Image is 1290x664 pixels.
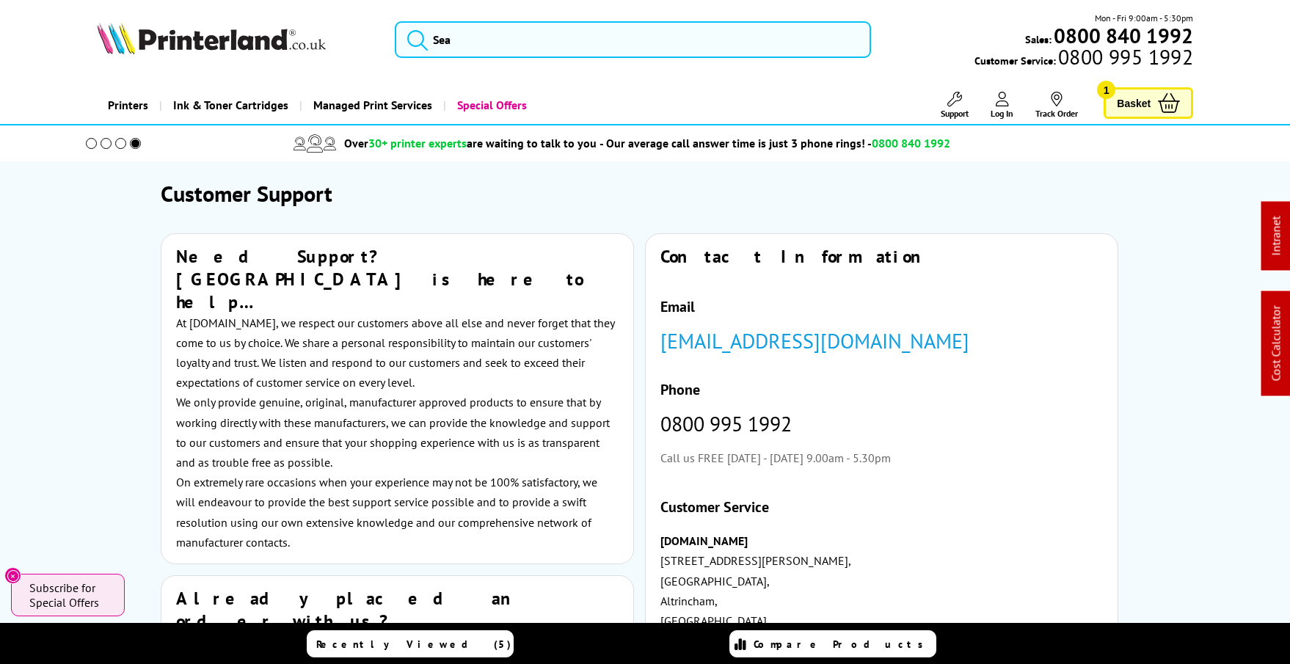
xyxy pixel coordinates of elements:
span: Subscribe for Special Offers [29,580,110,610]
b: 0800 840 1992 [1054,22,1193,49]
span: Mon - Fri 9:00am - 5:30pm [1095,11,1193,25]
span: Recently Viewed (5) [316,638,511,651]
a: Cost Calculator [1269,306,1283,382]
p: Call us FREE [DATE] - [DATE] 9.00am - 5.30pm [660,448,1103,468]
span: Log In [991,108,1013,119]
span: Compare Products [754,638,931,651]
img: Printerland Logo [97,22,326,54]
strong: [DOMAIN_NAME] [660,533,748,548]
a: Printers [97,87,159,124]
a: Managed Print Services [299,87,443,124]
h4: Email [660,297,1103,316]
span: Over are waiting to talk to you [344,136,597,150]
p: At [DOMAIN_NAME], we respect our customers above all else and never forget that they come to us b... [176,313,619,393]
p: 0800 995 1992 [660,414,1103,434]
input: Sea [395,21,871,58]
h2: Contact Information [660,245,1103,268]
span: 1 [1097,81,1115,99]
a: Track Order [1035,92,1078,119]
span: Ink & Toner Cartridges [173,87,288,124]
span: 0800 995 1992 [1056,50,1193,64]
p: On extremely rare occasions when your experience may not be 100% satisfactory, we will endeavour ... [176,473,619,552]
a: Compare Products [729,630,936,657]
a: Basket 1 [1104,87,1193,119]
a: Printerland Logo [97,22,376,57]
a: Log In [991,92,1013,119]
p: We only provide genuine, original, manufacturer approved products to ensure that by working direc... [176,393,619,473]
h4: Customer Service [660,497,1103,517]
button: Close [4,567,21,584]
h4: Phone [660,380,1103,399]
span: 30+ printer experts [368,136,467,150]
a: Ink & Toner Cartridges [159,87,299,124]
span: - Our average call answer time is just 3 phone rings! - [600,136,950,150]
a: [EMAIL_ADDRESS][DOMAIN_NAME] [660,327,969,354]
span: Support [941,108,969,119]
a: Recently Viewed (5) [307,630,514,657]
span: 0800 840 1992 [872,136,950,150]
a: Support [941,92,969,119]
h2: Need Support? [GEOGRAPHIC_DATA] is here to help… [176,245,619,313]
a: Special Offers [443,87,538,124]
span: Basket [1117,93,1151,113]
span: Customer Service: [974,50,1193,68]
a: Intranet [1269,216,1283,256]
span: Sales: [1025,32,1052,46]
h3: Already placed an order with us? [176,587,619,632]
h1: Customer Support [161,179,1130,208]
a: 0800 840 1992 [1052,29,1193,43]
